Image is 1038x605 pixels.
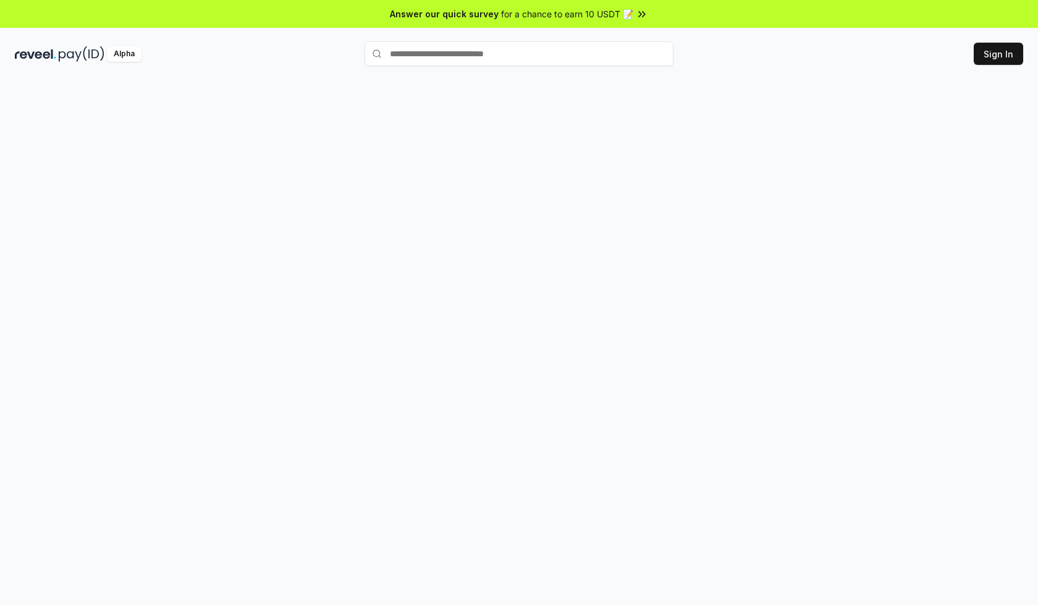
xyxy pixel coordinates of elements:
[59,46,104,62] img: pay_id
[390,7,499,20] span: Answer our quick survey
[15,46,56,62] img: reveel_dark
[501,7,633,20] span: for a chance to earn 10 USDT 📝
[107,46,141,62] div: Alpha
[974,43,1023,65] button: Sign In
